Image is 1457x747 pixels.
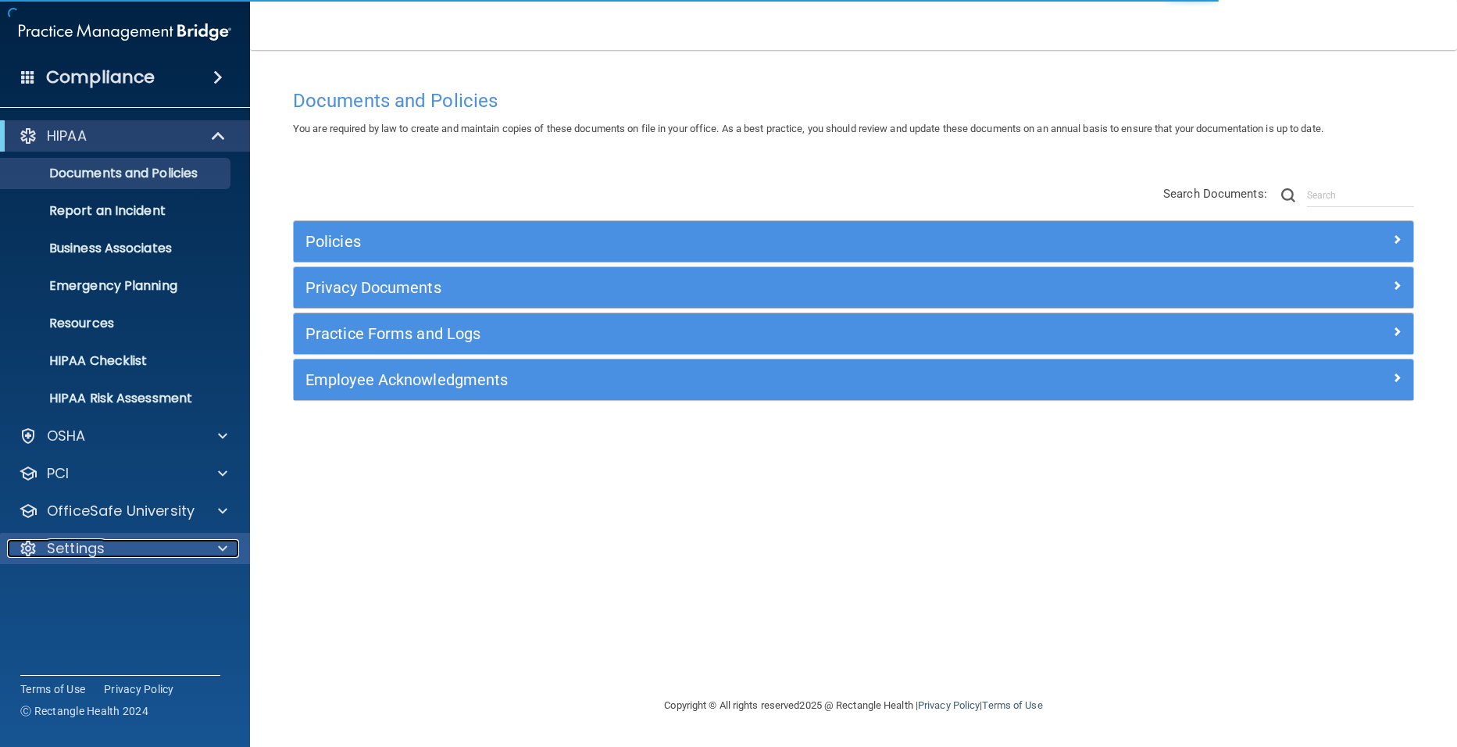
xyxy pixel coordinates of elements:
a: Privacy Policy [918,699,980,711]
h5: Employee Acknowledgments [305,371,1122,388]
iframe: Drift Widget Chat Controller [1187,636,1438,699]
h5: Practice Forms and Logs [305,325,1122,342]
p: HIPAA Checklist [10,353,223,369]
a: Practice Forms and Logs [305,321,1402,346]
h5: Policies [305,233,1122,250]
p: Business Associates [10,241,223,256]
a: OSHA [19,427,227,445]
p: HIPAA Risk Assessment [10,391,223,406]
img: PMB logo [19,16,231,48]
a: Terms of Use [982,699,1042,711]
p: Resources [10,316,223,331]
p: Documents and Policies [10,166,223,181]
p: OfficeSafe University [47,502,195,520]
span: Ⓒ Rectangle Health 2024 [20,703,148,719]
p: Settings [47,539,105,558]
span: Search Documents: [1163,187,1267,201]
img: ic-search.3b580494.png [1281,188,1295,202]
a: Settings [19,539,227,558]
a: Terms of Use [20,681,85,697]
a: PCI [19,464,227,483]
span: You are required by law to create and maintain copies of these documents on file in your office. ... [293,123,1323,134]
a: Policies [305,229,1402,254]
a: Employee Acknowledgments [305,367,1402,392]
a: Privacy Documents [305,275,1402,300]
a: HIPAA [19,127,227,145]
h4: Compliance [46,66,155,88]
div: Copyright © All rights reserved 2025 @ Rectangle Health | | [569,681,1139,731]
p: OSHA [47,427,86,445]
a: Privacy Policy [104,681,174,697]
p: PCI [47,464,69,483]
h5: Privacy Documents [305,279,1122,296]
h4: Documents and Policies [293,91,1414,111]
p: Report an Incident [10,203,223,219]
p: HIPAA [47,127,87,145]
a: OfficeSafe University [19,502,227,520]
input: Search [1307,184,1414,207]
p: Emergency Planning [10,278,223,294]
